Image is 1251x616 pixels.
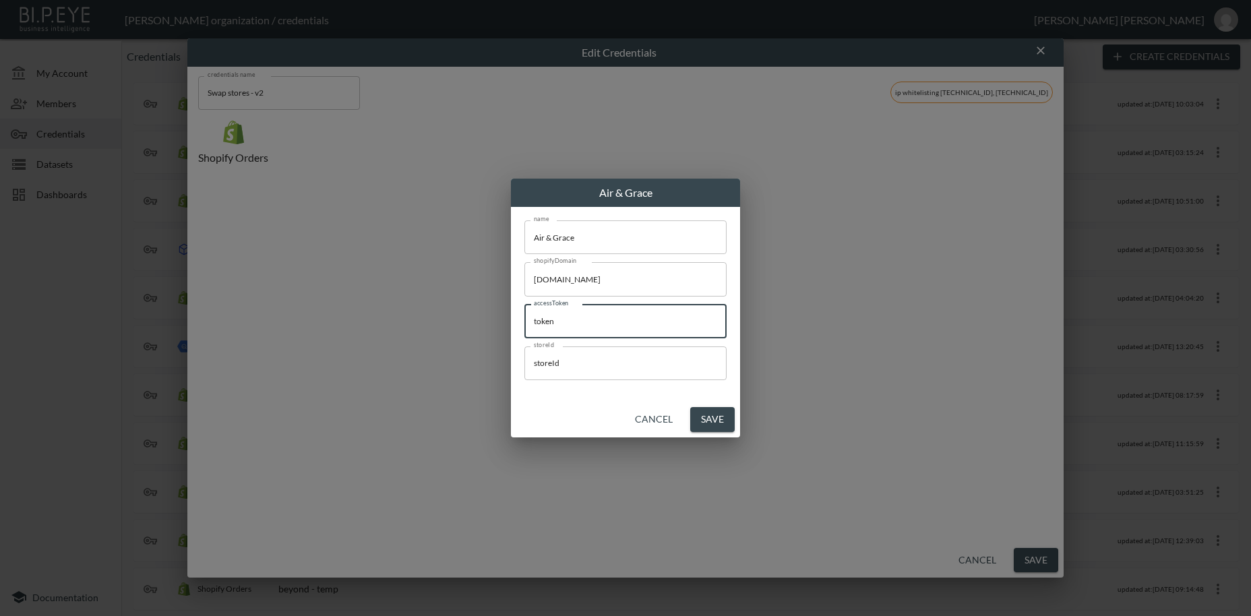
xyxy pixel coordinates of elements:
[534,299,569,307] label: accessToken
[534,256,577,265] label: shopifyDomain
[534,340,554,349] label: storeId
[511,179,740,207] h2: Air & Grace
[534,214,549,223] label: name
[630,407,678,432] button: Cancel
[690,407,735,432] button: Save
